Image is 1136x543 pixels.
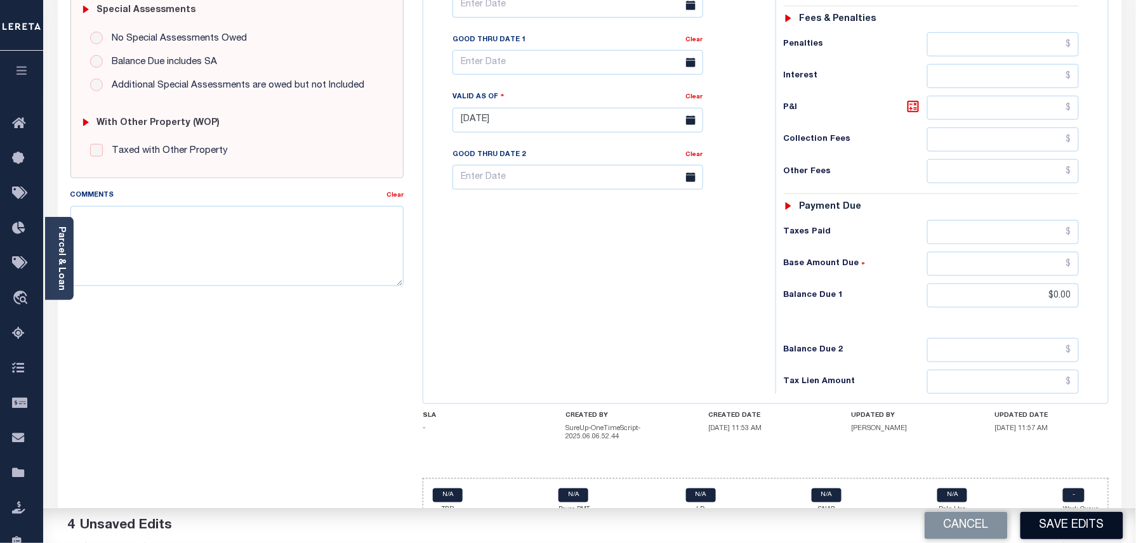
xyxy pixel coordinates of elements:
[565,424,680,441] h5: SureUp-OneTimeScript-2025.06.06.52.44
[452,91,505,103] label: Valid as Of
[1020,512,1123,539] button: Save Edits
[784,259,927,269] h6: Base Amount Due
[927,338,1080,362] input: $
[709,412,823,419] h4: CREATED DATE
[565,412,680,419] h4: CREATED BY
[937,506,967,515] p: Delq Ltrs
[784,227,927,237] h6: Taxes Paid
[784,167,927,177] h6: Other Fees
[927,252,1080,276] input: $
[812,488,842,502] a: N/A
[70,190,114,201] label: Comments
[96,118,220,129] h6: with Other Property (WOP)
[686,37,703,43] a: Clear
[799,202,861,213] h6: Payment due
[686,488,716,502] a: N/A
[686,152,703,158] a: Clear
[105,32,247,46] label: No Special Assessments Owed
[927,370,1080,394] input: $
[784,345,927,355] h6: Balance Due 2
[558,488,588,502] a: N/A
[56,226,65,291] a: Parcel & Loan
[784,134,927,145] h6: Collection Fees
[433,488,463,502] a: N/A
[1063,488,1085,502] a: -
[686,506,716,515] p: LD
[784,291,927,301] h6: Balance Due 1
[709,424,823,433] h5: [DATE] 11:53 AM
[80,519,172,532] span: Unsaved Edits
[1063,506,1099,515] p: Work Queue
[67,519,75,532] span: 4
[452,165,703,190] input: Enter Date
[386,192,404,199] a: Clear
[452,108,703,133] input: Enter Date
[937,488,967,502] a: N/A
[799,14,876,25] h6: Fees & Penalties
[686,94,703,100] a: Clear
[423,425,425,432] span: -
[994,412,1109,419] h4: UPDATED DATE
[927,32,1080,56] input: $
[927,96,1080,120] input: $
[423,412,537,419] h4: SLA
[812,506,842,515] p: SNAP
[927,220,1080,244] input: $
[452,35,525,46] label: Good Thru Date 1
[105,144,228,159] label: Taxed with Other Property
[452,50,703,75] input: Enter Date
[558,506,590,515] p: Payee PMT
[852,412,966,419] h4: UPDATED BY
[927,64,1080,88] input: $
[927,159,1080,183] input: $
[105,55,217,70] label: Balance Due includes SA
[105,79,364,93] label: Additional Special Assessments are owed but not Included
[927,128,1080,152] input: $
[784,39,927,49] h6: Penalties
[925,512,1008,539] button: Cancel
[994,424,1109,433] h5: [DATE] 11:57 AM
[784,377,927,387] h6: Tax Lien Amount
[784,71,927,81] h6: Interest
[12,291,32,307] i: travel_explore
[96,5,195,16] h6: Special Assessments
[784,99,927,117] h6: P&I
[452,150,525,160] label: Good Thru Date 2
[433,506,463,515] p: TBR
[852,424,966,433] h5: [PERSON_NAME]
[927,284,1080,308] input: $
